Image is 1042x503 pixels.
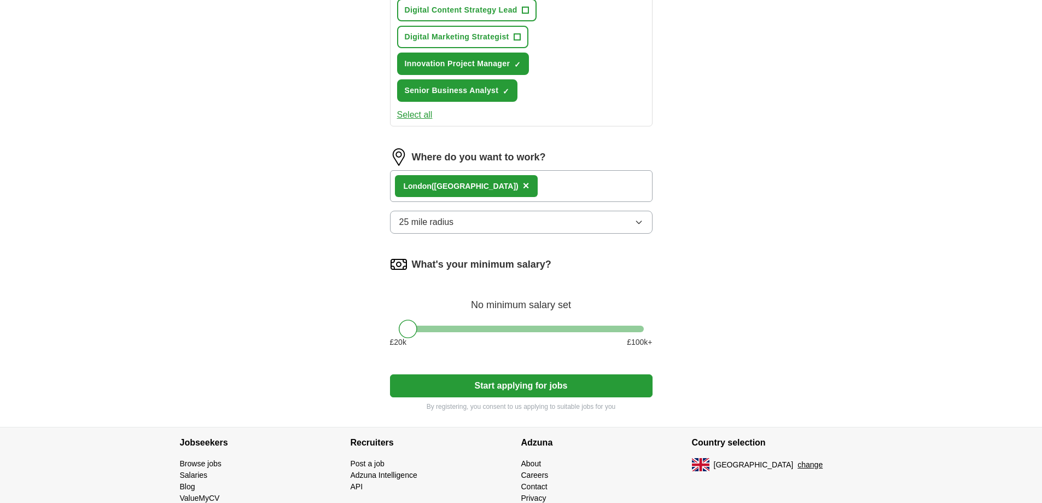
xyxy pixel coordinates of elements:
div: No minimum salary set [390,286,653,313]
span: Digital Marketing Strategist [405,31,509,43]
span: £ 20 k [390,337,406,348]
img: location.png [390,148,408,166]
span: 25 mile radius [399,216,454,229]
a: About [521,459,542,468]
a: Contact [521,482,548,491]
span: Digital Content Strategy Lead [405,4,517,16]
h4: Country selection [692,427,863,458]
strong: Lon [404,182,418,190]
button: 25 mile radius [390,211,653,234]
button: Innovation Project Manager✓ [397,53,529,75]
button: Start applying for jobs [390,374,653,397]
button: Digital Marketing Strategist [397,26,528,48]
a: Careers [521,471,549,479]
label: Where do you want to work? [412,150,546,165]
a: Adzuna Intelligence [351,471,417,479]
span: ✓ [514,60,521,69]
button: Senior Business Analyst✓ [397,79,518,102]
button: change [797,459,823,471]
span: ([GEOGRAPHIC_DATA]) [432,182,519,190]
span: £ 100 k+ [627,337,652,348]
button: Select all [397,108,433,122]
a: Post a job [351,459,385,468]
span: × [523,180,529,192]
p: By registering, you consent to us applying to suitable jobs for you [390,402,653,412]
img: UK flag [692,458,709,471]
span: [GEOGRAPHIC_DATA] [714,459,794,471]
span: Innovation Project Manager [405,58,510,70]
a: ValueMyCV [180,494,220,502]
label: What's your minimum salary? [412,257,551,272]
a: Blog [180,482,195,491]
div: don [404,181,519,192]
button: × [523,178,529,194]
img: salary.png [390,256,408,273]
a: Browse jobs [180,459,222,468]
a: Privacy [521,494,546,502]
a: API [351,482,363,491]
span: ✓ [503,87,509,96]
a: Salaries [180,471,208,479]
span: Senior Business Analyst [405,85,499,96]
